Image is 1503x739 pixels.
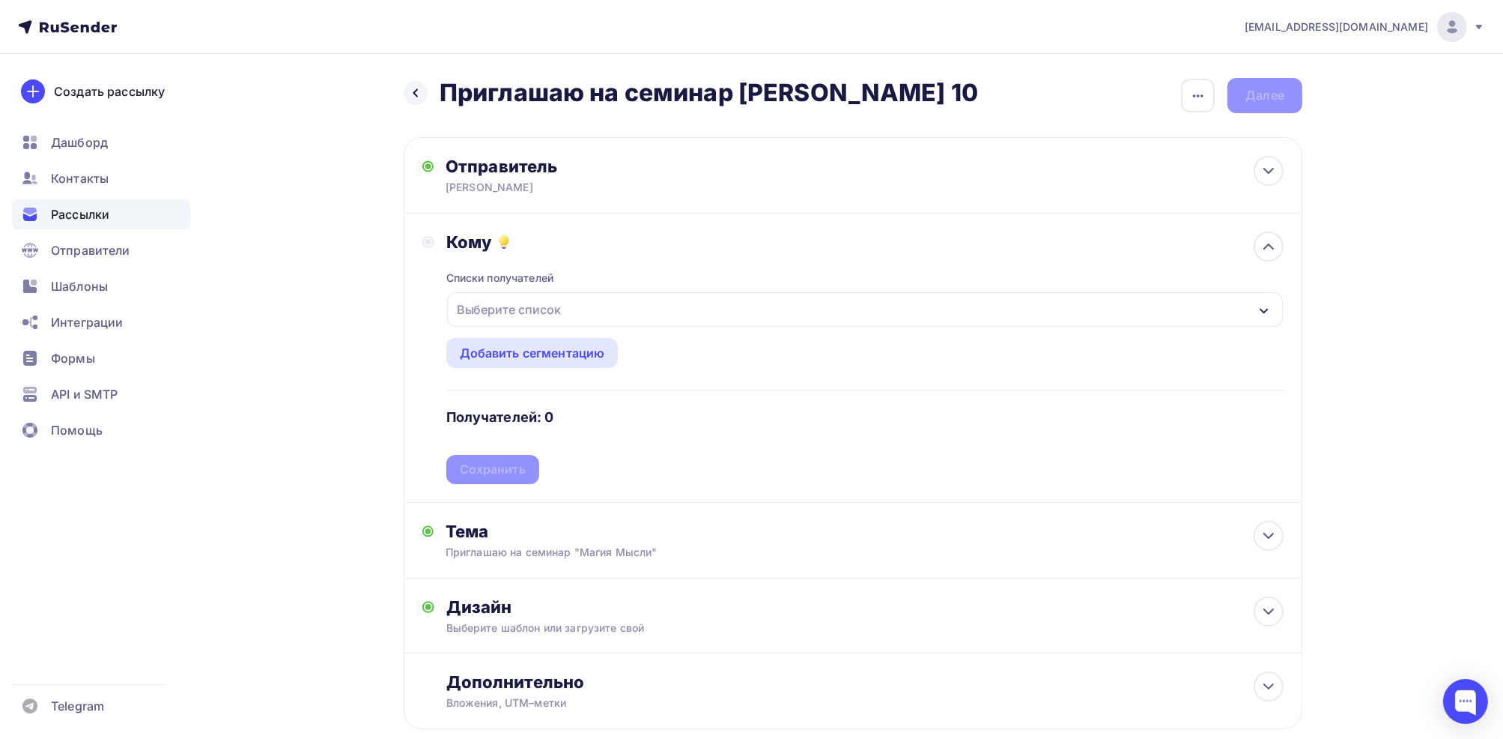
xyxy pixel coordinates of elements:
[446,521,741,542] div: Тема
[51,385,118,403] span: API и SMTP
[446,292,1284,328] button: Выберите список
[51,697,104,715] span: Telegram
[446,597,1284,618] div: Дизайн
[440,78,978,108] h2: Приглашаю на семинар [PERSON_NAME] 10
[1245,19,1428,34] span: [EMAIL_ADDRESS][DOMAIN_NAME]
[51,421,103,439] span: Помощь
[446,672,1284,693] div: Дополнительно
[12,163,190,193] a: Контакты
[51,313,123,331] span: Интеграции
[12,271,190,301] a: Шаблоны
[460,344,605,362] div: Добавить сегментацию
[451,296,568,323] div: Выберите список
[51,133,108,151] span: Дашборд
[12,343,190,373] a: Формы
[51,349,95,367] span: Формы
[51,205,109,223] span: Рассылки
[51,277,108,295] span: Шаблоны
[446,545,712,560] div: Приглашаю на семинар "Магия Мысли"
[446,180,738,195] div: [PERSON_NAME]
[12,199,190,229] a: Рассылки
[446,156,770,177] div: Отправитель
[1245,12,1485,42] a: [EMAIL_ADDRESS][DOMAIN_NAME]
[446,621,1200,636] div: Выберите шаблон или загрузите свой
[12,127,190,157] a: Дашборд
[446,232,1284,253] div: Кому
[51,169,109,187] span: Контакты
[446,696,1200,711] div: Вложения, UTM–метки
[54,82,165,100] div: Создать рассылку
[51,241,130,259] span: Отправители
[12,235,190,265] a: Отправители
[446,271,554,286] div: Списки получателей
[446,408,554,426] h4: Получателей: 0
